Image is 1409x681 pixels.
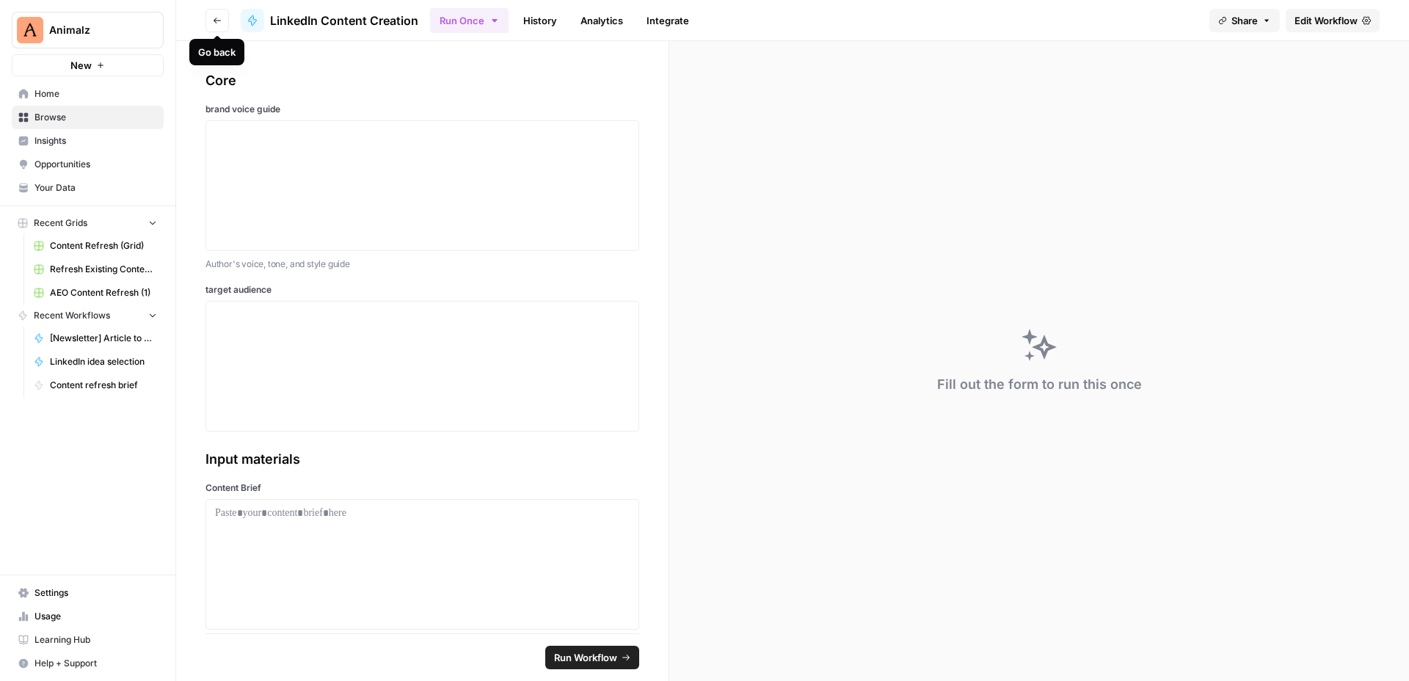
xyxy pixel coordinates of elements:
[12,106,164,129] a: Browse
[205,283,639,296] label: target audience
[205,70,639,91] div: Core
[50,286,157,299] span: AEO Content Refresh (1)
[12,12,164,48] button: Workspace: Animalz
[34,610,157,623] span: Usage
[12,82,164,106] a: Home
[270,12,418,29] span: LinkedIn Content Creation
[205,257,639,272] p: Author's voice, tone, and style guide
[17,17,43,43] img: Animalz Logo
[50,379,157,392] span: Content refresh brief
[49,23,138,37] span: Animalz
[34,657,157,670] span: Help + Support
[27,281,164,305] a: AEO Content Refresh (1)
[12,176,164,200] a: Your Data
[638,9,698,32] a: Integrate
[198,45,236,59] div: Go back
[70,58,92,73] span: New
[1231,13,1258,28] span: Share
[430,8,509,33] button: Run Once
[205,449,639,470] div: Input materials
[514,9,566,32] a: History
[34,309,110,322] span: Recent Workflows
[34,181,157,194] span: Your Data
[1295,13,1358,28] span: Edit Workflow
[50,239,157,252] span: Content Refresh (Grid)
[572,9,632,32] a: Analytics
[34,134,157,148] span: Insights
[205,481,639,495] label: Content Brief
[50,332,157,345] span: [Newsletter] Article to Newsletter ([PERSON_NAME])
[27,374,164,397] a: Content refresh brief
[12,129,164,153] a: Insights
[12,605,164,628] a: Usage
[34,87,157,101] span: Home
[12,652,164,675] button: Help + Support
[34,216,87,230] span: Recent Grids
[27,327,164,350] a: [Newsletter] Article to Newsletter ([PERSON_NAME])
[554,650,617,665] span: Run Workflow
[34,158,157,171] span: Opportunities
[12,153,164,176] a: Opportunities
[545,646,639,669] button: Run Workflow
[50,263,157,276] span: Refresh Existing Content - Test
[12,54,164,76] button: New
[34,633,157,647] span: Learning Hub
[34,111,157,124] span: Browse
[27,234,164,258] a: Content Refresh (Grid)
[12,212,164,234] button: Recent Grids
[27,258,164,281] a: Refresh Existing Content - Test
[12,305,164,327] button: Recent Workflows
[27,350,164,374] a: LinkedIn idea selection
[937,374,1142,395] div: Fill out the form to run this once
[205,103,639,116] label: brand voice guide
[1209,9,1280,32] button: Share
[241,9,418,32] a: LinkedIn Content Creation
[34,586,157,600] span: Settings
[50,355,157,368] span: LinkedIn idea selection
[1286,9,1380,32] a: Edit Workflow
[12,628,164,652] a: Learning Hub
[12,581,164,605] a: Settings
